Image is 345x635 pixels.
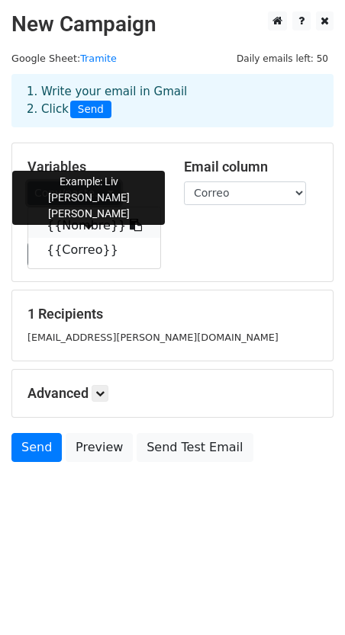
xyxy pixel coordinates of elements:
[66,433,133,462] a: Preview
[70,101,111,119] span: Send
[27,306,318,322] h5: 1 Recipients
[27,159,161,175] h5: Variables
[11,11,334,37] h2: New Campaign
[269,562,345,635] iframe: Chat Widget
[11,433,62,462] a: Send
[11,53,117,64] small: Google Sheet:
[27,385,318,402] h5: Advanced
[137,433,253,462] a: Send Test Email
[27,332,279,343] small: [EMAIL_ADDRESS][PERSON_NAME][DOMAIN_NAME]
[184,159,318,175] h5: Email column
[12,171,165,225] div: Example: Liv [PERSON_NAME] [PERSON_NAME]
[231,53,334,64] a: Daily emails left: 50
[28,238,160,262] a: {{Correo}}
[231,50,334,67] span: Daily emails left: 50
[269,562,345,635] div: Widget de chat
[15,83,330,118] div: 1. Write your email in Gmail 2. Click
[80,53,117,64] a: Tramite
